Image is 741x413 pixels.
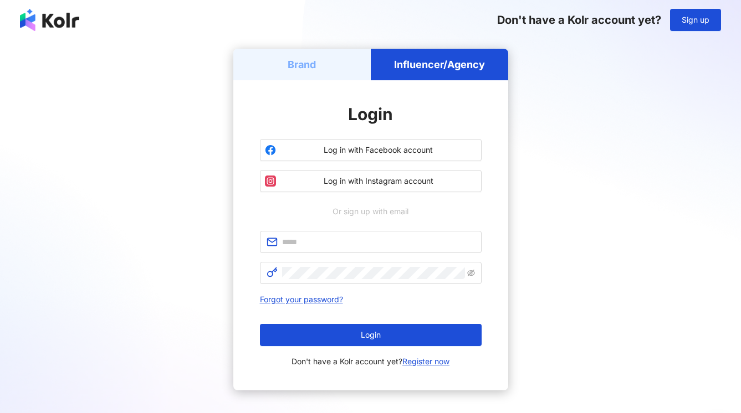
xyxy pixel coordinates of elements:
[280,144,477,156] span: Log in with Facebook account
[260,324,482,346] button: Login
[348,104,393,124] span: Login
[280,175,477,187] span: Log in with Instagram account
[260,170,482,192] button: Log in with Instagram account
[670,9,721,31] button: Sign up
[325,205,416,218] span: Or sign up with email
[682,16,709,24] span: Sign up
[20,9,79,31] img: logo
[467,269,475,277] span: eye-invisible
[394,58,485,71] h5: Influencer/Agency
[292,355,449,368] span: Don't have a Kolr account yet?
[260,139,482,161] button: Log in with Facebook account
[288,58,316,71] h5: Brand
[497,13,661,27] span: Don't have a Kolr account yet?
[402,357,449,366] a: Register now
[260,295,343,304] a: Forgot your password?
[361,331,381,339] span: Login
